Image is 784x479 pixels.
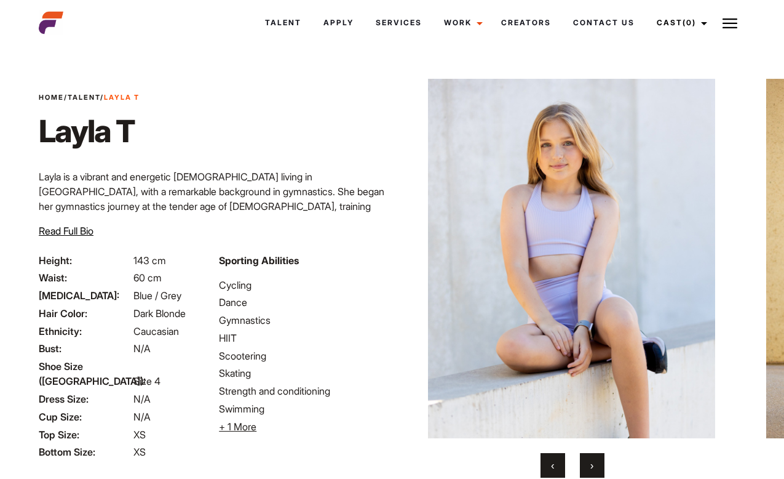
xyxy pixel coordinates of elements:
[646,6,715,39] a: Cast(0)
[133,393,151,405] span: N/A
[39,427,131,442] span: Top Size:
[39,288,131,303] span: [MEDICAL_DATA]:
[590,459,593,472] span: Next
[39,93,64,102] a: Home
[39,10,63,35] img: cropped-aefm-brand-fav-22-square.png
[219,254,299,267] strong: Sporting Abilities
[133,289,181,302] span: Blue / Grey
[133,429,146,441] span: XS
[39,324,131,339] span: Ethnicity:
[219,295,384,310] li: Dance
[421,79,723,438] img: adada
[39,445,131,459] span: Bottom Size:
[39,113,140,150] h1: Layla T
[312,6,365,39] a: Apply
[39,392,131,406] span: Dress Size:
[39,270,131,285] span: Waist:
[219,331,384,345] li: HIIT
[551,459,554,472] span: Previous
[39,92,140,103] span: / /
[219,421,256,433] span: + 1 More
[133,411,151,423] span: N/A
[133,325,179,337] span: Caucasian
[39,359,131,388] span: Shoe Size ([GEOGRAPHIC_DATA]):
[104,93,140,102] strong: Layla T
[254,6,312,39] a: Talent
[39,253,131,268] span: Height:
[723,16,737,31] img: Burger icon
[39,409,131,424] span: Cup Size:
[219,401,384,416] li: Swimming
[562,6,646,39] a: Contact Us
[39,169,385,288] p: Layla is a vibrant and energetic [DEMOGRAPHIC_DATA] living in [GEOGRAPHIC_DATA], with a remarkabl...
[133,254,166,267] span: 143 cm
[133,446,146,458] span: XS
[68,93,100,102] a: Talent
[219,313,384,328] li: Gymnastics
[683,18,696,27] span: (0)
[219,384,384,398] li: Strength and conditioning
[39,223,93,238] button: Read Full Bio
[490,6,562,39] a: Creators
[39,341,131,356] span: Bust:
[133,272,162,284] span: 60 cm
[133,375,160,387] span: Size 4
[39,225,93,237] span: Read Full Bio
[219,366,384,380] li: Skating
[133,307,186,320] span: Dark Blonde
[219,348,384,363] li: Scootering
[39,306,131,321] span: Hair Color:
[133,342,151,355] span: N/A
[219,278,384,292] li: Cycling
[365,6,433,39] a: Services
[433,6,490,39] a: Work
